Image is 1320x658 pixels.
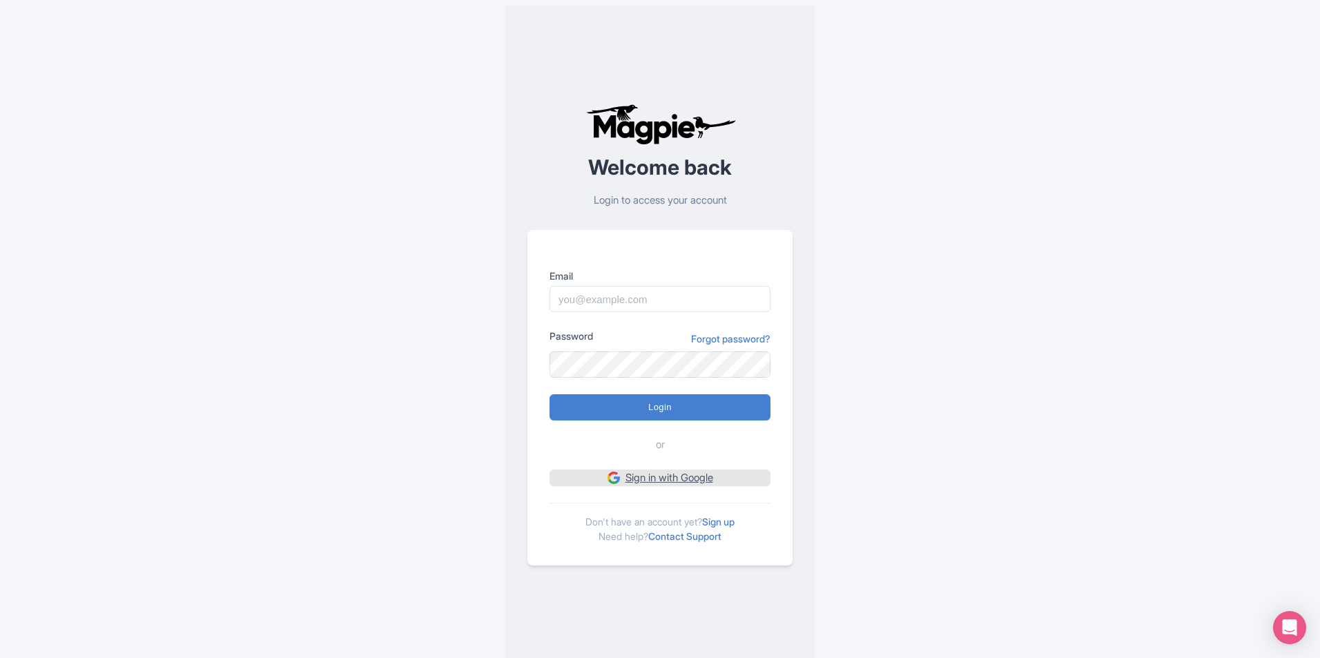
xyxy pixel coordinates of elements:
h2: Welcome back [527,156,793,179]
a: Sign in with Google [550,470,770,487]
img: google.svg [608,472,620,484]
a: Sign up [702,516,735,528]
img: logo-ab69f6fb50320c5b225c76a69d11143b.png [583,104,738,145]
a: Contact Support [648,530,721,542]
div: Don't have an account yet? Need help? [550,503,770,543]
span: or [656,437,665,453]
input: Login [550,394,770,420]
div: Open Intercom Messenger [1273,611,1306,644]
a: Forgot password? [691,331,770,346]
input: you@example.com [550,286,770,312]
label: Password [550,329,593,343]
label: Email [550,269,770,283]
p: Login to access your account [527,193,793,209]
